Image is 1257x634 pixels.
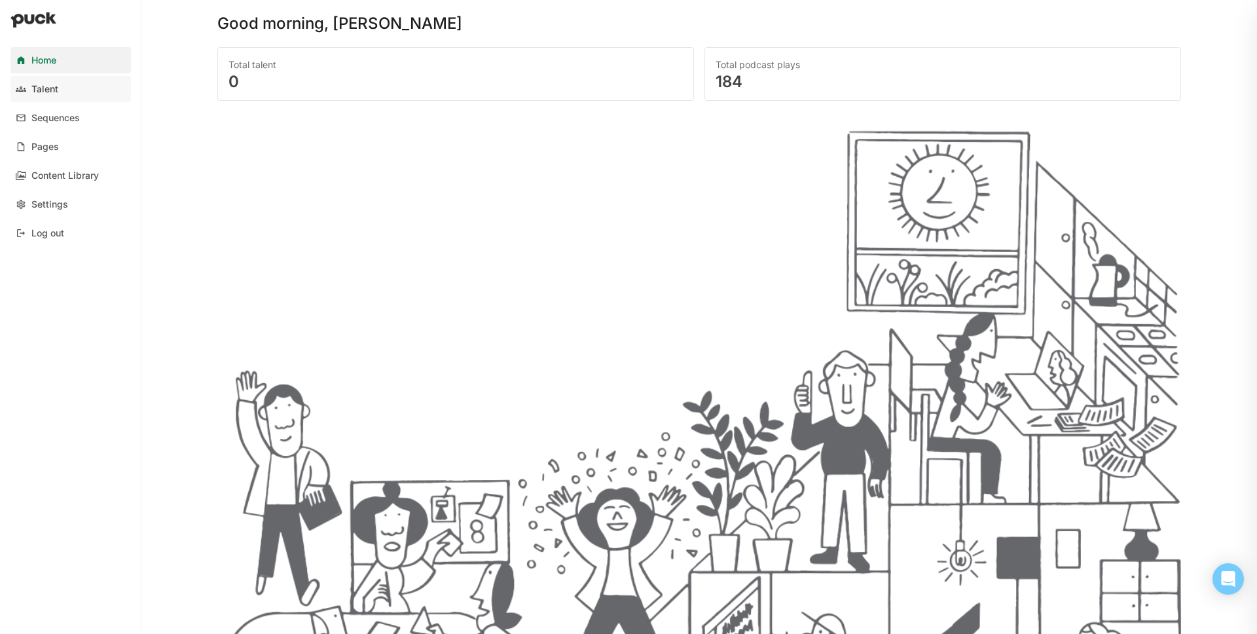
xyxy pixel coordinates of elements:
div: Home [31,55,56,66]
a: Content Library [10,162,131,189]
a: Talent [10,76,131,102]
a: Settings [10,191,131,217]
div: Settings [31,199,68,210]
div: Talent [31,84,58,95]
div: Content Library [31,170,99,181]
a: Sequences [10,105,131,131]
a: Home [10,47,131,73]
div: Total talent [228,58,683,71]
div: Pages [31,141,59,153]
div: Good morning, [PERSON_NAME] [217,16,462,31]
div: Log out [31,228,64,239]
div: Open Intercom Messenger [1212,563,1244,595]
a: Pages [10,134,131,160]
div: 184 [716,74,1170,90]
div: Total podcast plays [716,58,1170,71]
div: 0 [228,74,683,90]
div: Sequences [31,113,80,124]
